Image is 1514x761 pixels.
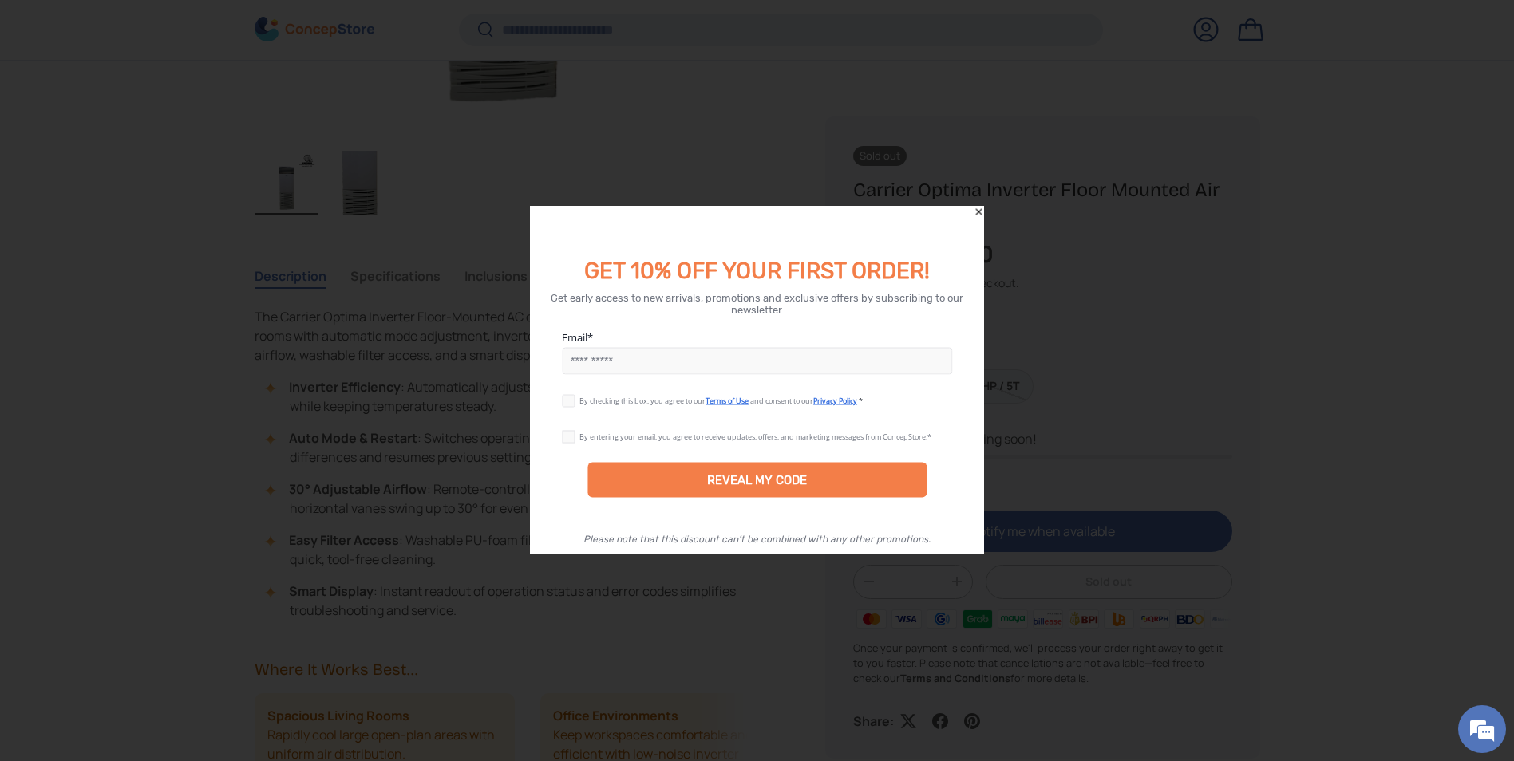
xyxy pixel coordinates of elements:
[83,89,268,110] div: Chat with us now
[583,534,931,545] div: Please note that this discount can’t be combined with any other promotions.
[93,201,220,362] span: We're online!
[707,473,807,487] div: REVEAL MY CODE
[562,330,952,345] label: Email
[584,258,930,284] span: GET 10% OFF YOUR FIRST ORDER!
[973,207,984,218] div: Close
[587,463,927,498] div: REVEAL MY CODE
[579,432,931,442] div: By entering your email, you agree to receive updates, offers, and marketing messages from ConcepS...
[579,396,706,406] span: By checking this box, you agree to our
[8,436,304,491] textarea: Type your message and hit 'Enter'
[549,292,965,316] div: Get early access to new arrivals, promotions and exclusive offers by subscribing to our newsletter.
[706,396,749,406] a: Terms of Use
[813,396,857,406] a: Privacy Policy
[750,396,813,406] span: and consent to our
[262,8,300,46] div: Minimize live chat window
